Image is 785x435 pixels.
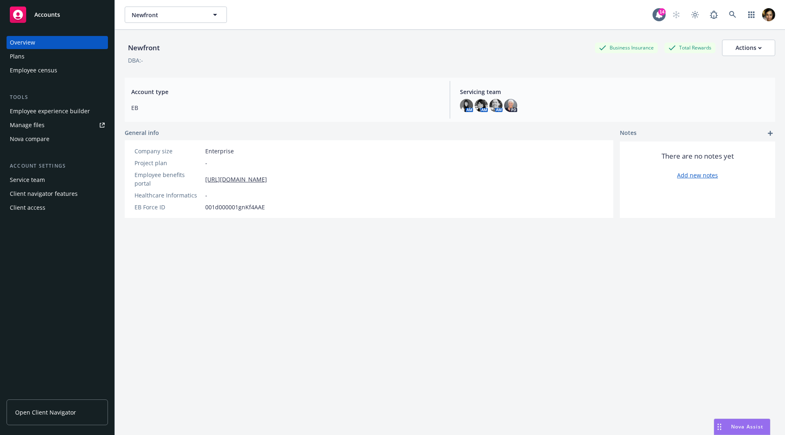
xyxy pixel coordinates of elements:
span: Open Client Navigator [15,408,76,417]
div: 14 [658,8,666,16]
span: 001d000001gnKf4AAE [205,203,265,211]
div: Client access [10,201,45,214]
a: Employee census [7,64,108,77]
span: Servicing team [460,87,769,96]
div: Employee census [10,64,57,77]
span: Notes [620,128,637,138]
div: EB Force ID [135,203,202,211]
div: Account settings [7,162,108,170]
div: Newfront [125,43,163,53]
a: Nova compare [7,132,108,146]
div: Service team [10,173,45,186]
img: photo [460,99,473,112]
a: Search [724,7,741,23]
span: Accounts [34,11,60,18]
div: Project plan [135,159,202,167]
a: Client navigator features [7,187,108,200]
div: DBA: - [128,56,143,65]
span: - [205,159,207,167]
a: Report a Bug [706,7,722,23]
img: photo [762,8,775,21]
button: Actions [722,40,775,56]
img: photo [475,99,488,112]
a: Service team [7,173,108,186]
div: Employee experience builder [10,105,90,118]
a: add [765,128,775,138]
a: [URL][DOMAIN_NAME] [205,175,267,184]
a: Overview [7,36,108,49]
span: Enterprise [205,147,234,155]
div: Tools [7,93,108,101]
div: Nova compare [10,132,49,146]
span: Nova Assist [731,423,763,430]
div: Client navigator features [10,187,78,200]
a: Switch app [743,7,760,23]
a: Client access [7,201,108,214]
div: Plans [10,50,25,63]
div: Business Insurance [595,43,658,53]
a: Employee experience builder [7,105,108,118]
div: Drag to move [714,419,724,435]
a: Start snowing [668,7,684,23]
div: Overview [10,36,35,49]
a: Toggle theme [687,7,703,23]
div: Actions [736,40,762,56]
div: Manage files [10,119,45,132]
button: Newfront [125,7,227,23]
div: Company size [135,147,202,155]
span: EB [131,103,440,112]
span: There are no notes yet [662,151,734,161]
img: photo [504,99,517,112]
span: Account type [131,87,440,96]
span: General info [125,128,159,137]
span: - [205,191,207,200]
div: Total Rewards [664,43,715,53]
div: Healthcare Informatics [135,191,202,200]
a: Accounts [7,3,108,26]
button: Nova Assist [714,419,770,435]
a: Manage files [7,119,108,132]
a: Plans [7,50,108,63]
img: photo [489,99,502,112]
span: Newfront [132,11,202,19]
a: Add new notes [677,171,718,179]
div: Employee benefits portal [135,170,202,188]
